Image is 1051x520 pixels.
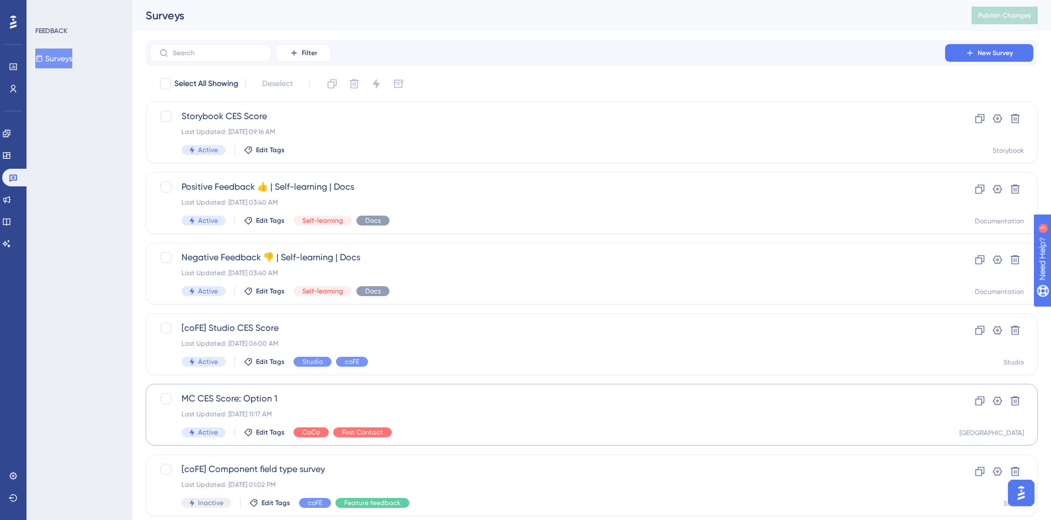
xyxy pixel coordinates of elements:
div: FEEDBACK [35,26,67,35]
span: Active [198,357,218,366]
button: Publish Changes [972,7,1038,24]
span: coFE [345,357,359,366]
span: Active [198,216,218,225]
span: Edit Tags [256,428,285,437]
span: Active [198,428,218,437]
div: Storybook [993,146,1024,155]
button: Edit Tags [244,357,285,366]
div: Last Updated: [DATE] 01:02 PM [182,480,914,489]
button: Surveys [35,49,72,68]
span: Self-learning [302,216,343,225]
span: Select All Showing [174,77,238,90]
button: Filter [276,44,331,62]
button: Edit Tags [244,428,285,437]
div: 3 [77,6,80,14]
span: Docs [365,287,381,296]
span: Storybook CES Score [182,110,914,123]
span: CoCo [302,428,320,437]
iframe: UserGuiding AI Assistant Launcher [1005,476,1038,510]
button: Edit Tags [244,287,285,296]
div: [GEOGRAPHIC_DATA] [959,428,1024,437]
span: Inactive [198,498,223,507]
button: Edit Tags [244,146,285,154]
div: Last Updated: [DATE] 03:40 AM [182,198,914,207]
span: Filter [302,49,317,57]
span: Docs [365,216,381,225]
span: Positive Feedback 👍 | Self-learning | Docs [182,180,914,194]
div: Last Updated: [DATE] 06:00 AM [182,339,914,348]
span: coFE [308,498,322,507]
div: Documentation [975,287,1024,296]
input: Search [173,49,262,57]
span: Edit Tags [256,146,285,154]
button: Edit Tags [244,216,285,225]
button: Edit Tags [249,498,290,507]
span: Edit Tags [256,216,285,225]
span: [coFE] Component field type survey [182,463,914,476]
span: Studio [302,357,323,366]
div: Last Updated: [DATE] 11:17 AM [182,410,914,419]
span: Need Help? [26,3,69,16]
button: Deselect [252,74,303,94]
div: Documentation [975,217,1024,226]
span: Feature feedback [344,498,401,507]
span: Active [198,146,218,154]
span: Negative Feedback 👎 | Self-learning | Docs [182,251,914,264]
span: Deselect [262,77,293,90]
span: Publish Changes [978,11,1031,20]
span: [coFE] Studio CES Score [182,321,914,335]
span: Active [198,287,218,296]
div: Studio [1004,358,1024,367]
div: Studio [1004,499,1024,508]
span: Edit Tags [262,498,290,507]
button: New Survey [945,44,1033,62]
div: Surveys [146,8,944,23]
span: Self-learning [302,287,343,296]
span: First Contact [342,428,383,437]
span: MC CES Score: Option 1 [182,392,914,405]
div: Last Updated: [DATE] 09:16 AM [182,127,914,136]
span: New Survey [978,49,1013,57]
div: Last Updated: [DATE] 03:40 AM [182,269,914,277]
span: Edit Tags [256,357,285,366]
span: Edit Tags [256,287,285,296]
